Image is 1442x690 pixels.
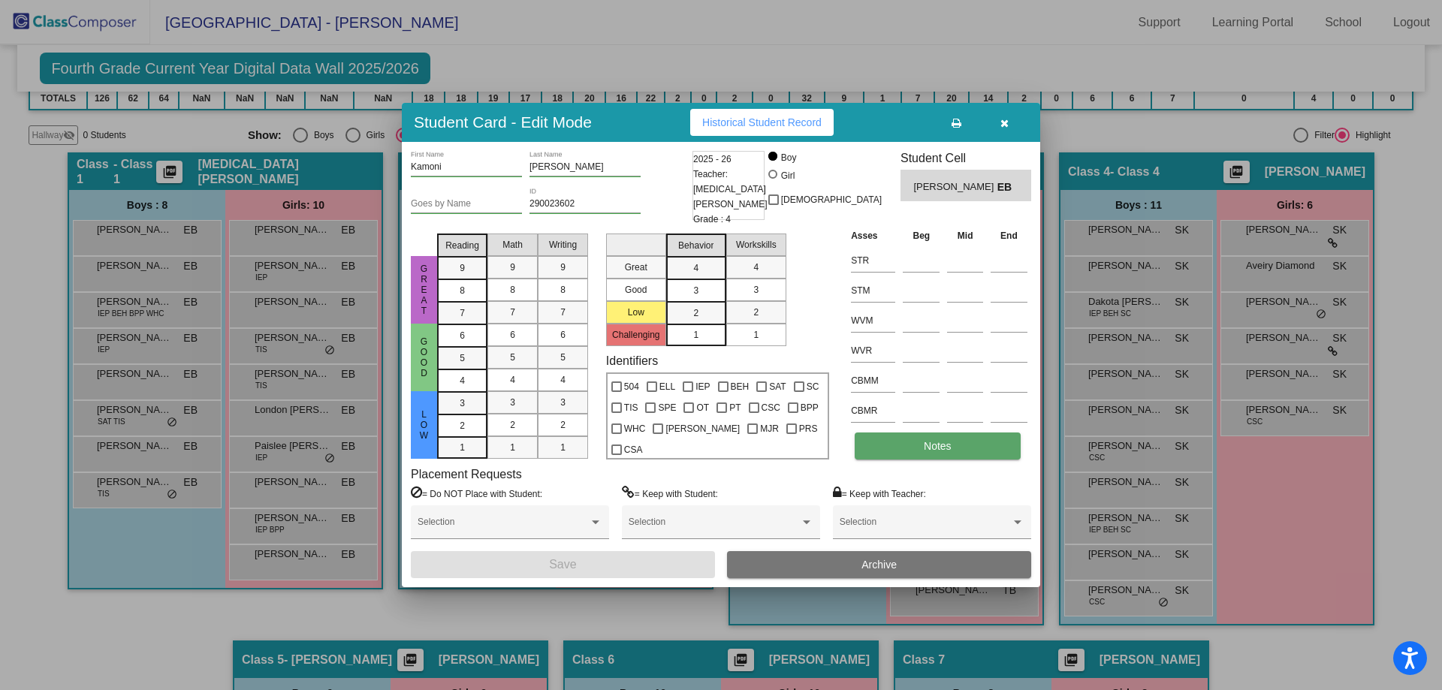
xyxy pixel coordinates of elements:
div: Girl [780,169,795,182]
h3: Student Card - Edit Mode [414,113,592,131]
span: Writing [549,238,577,252]
span: 9 [510,261,515,274]
span: [DEMOGRAPHIC_DATA] [781,191,882,209]
span: 8 [560,283,566,297]
span: Notes [924,440,952,452]
input: assessment [851,279,895,302]
span: 4 [510,373,515,387]
span: TIS [624,399,638,417]
button: Archive [727,551,1031,578]
span: 3 [753,283,759,297]
span: 2 [510,418,515,432]
span: Teacher: [MEDICAL_DATA][PERSON_NAME] [693,167,768,212]
span: 9 [460,261,465,275]
span: OT [696,399,709,417]
span: SC [807,378,819,396]
span: WHC [624,420,646,438]
span: 7 [560,306,566,319]
span: CSA [624,441,643,459]
th: Asses [847,227,899,244]
input: assessment [851,339,895,362]
span: Low [418,409,431,441]
span: 3 [693,284,698,297]
input: assessment [851,249,895,272]
span: 1 [753,328,759,342]
span: 4 [560,373,566,387]
span: 2 [460,419,465,432]
span: 7 [510,306,515,319]
span: 5 [510,351,515,364]
span: 1 [460,441,465,454]
span: 4 [693,261,698,275]
span: 5 [560,351,566,364]
th: End [987,227,1031,244]
span: BEH [731,378,750,396]
span: Great [418,264,431,316]
label: = Keep with Student: [622,486,718,501]
span: 2025 - 26 [693,152,732,167]
span: CSC [762,399,780,417]
label: = Do NOT Place with Student: [411,486,542,501]
span: [PERSON_NAME] [913,179,997,195]
span: 6 [560,328,566,342]
button: Historical Student Record [690,109,834,136]
span: [PERSON_NAME] [665,420,740,438]
label: = Keep with Teacher: [833,486,926,501]
span: 9 [560,261,566,274]
span: Behavior [678,239,713,252]
input: assessment [851,399,895,422]
span: Workskills [736,238,777,252]
label: Identifiers [606,354,658,368]
span: 8 [460,284,465,297]
span: Archive [861,559,897,571]
span: 4 [460,374,465,387]
span: Save [549,558,576,571]
span: 7 [460,306,465,320]
span: 1 [693,328,698,342]
span: 1 [560,441,566,454]
span: 6 [510,328,515,342]
span: 504 [624,378,639,396]
span: 4 [753,261,759,274]
th: Mid [943,227,987,244]
input: Enter ID [529,199,641,209]
span: SAT [769,378,786,396]
span: MJR [760,420,779,438]
span: 3 [510,396,515,409]
span: PT [729,399,741,417]
h3: Student Cell [900,151,1031,165]
span: PRS [799,420,818,438]
button: Save [411,551,715,578]
span: 3 [560,396,566,409]
span: 3 [460,396,465,410]
span: 2 [560,418,566,432]
span: IEP [695,378,710,396]
span: 2 [693,306,698,320]
div: Boy [780,151,797,164]
span: Grade : 4 [693,212,731,227]
span: 1 [510,441,515,454]
span: ELL [659,378,675,396]
button: Notes [855,432,1020,459]
input: assessment [851,369,895,392]
th: Beg [899,227,943,244]
span: 6 [460,329,465,342]
span: BPP [801,399,819,417]
label: Placement Requests [411,467,522,481]
span: SPE [658,399,676,417]
input: goes by name [411,199,522,209]
span: Reading [445,239,479,252]
span: 5 [460,351,465,365]
span: Math [502,238,523,252]
span: EB [997,179,1018,195]
span: Historical Student Record [702,116,822,128]
span: 8 [510,283,515,297]
input: assessment [851,309,895,332]
span: Good [418,336,431,378]
span: 2 [753,306,759,319]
